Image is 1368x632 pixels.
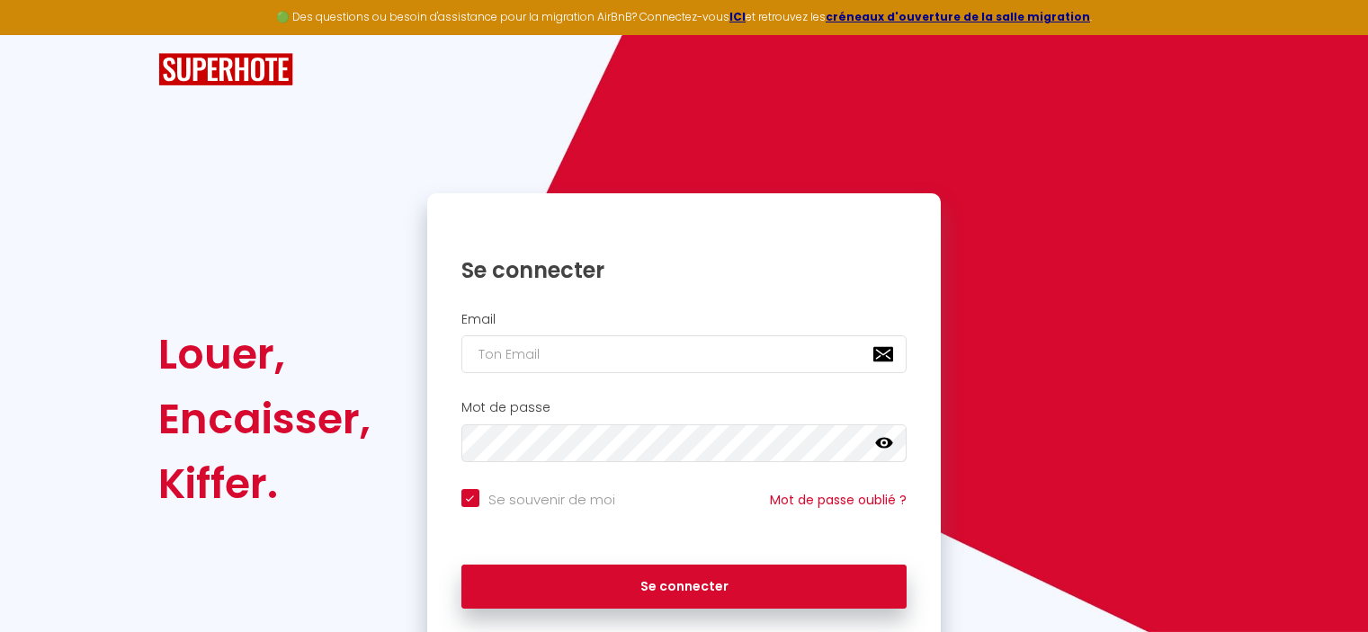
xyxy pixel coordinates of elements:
a: ICI [729,9,746,24]
div: Kiffer. [158,451,371,516]
div: Encaisser, [158,387,371,451]
a: Mot de passe oublié ? [770,491,907,509]
img: SuperHote logo [158,53,293,86]
button: Se connecter [461,565,908,610]
h1: Se connecter [461,256,908,284]
h2: Mot de passe [461,400,908,415]
h2: Email [461,312,908,327]
div: Louer, [158,322,371,387]
input: Ton Email [461,335,908,373]
a: créneaux d'ouverture de la salle migration [826,9,1090,24]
